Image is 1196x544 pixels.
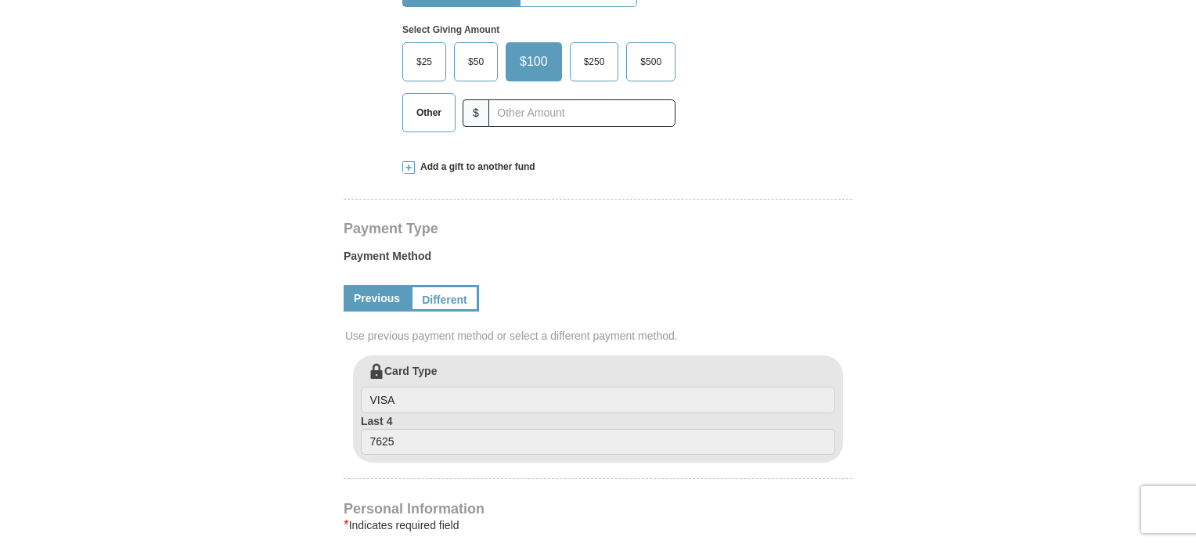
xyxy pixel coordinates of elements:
[361,387,835,413] input: Card Type
[344,248,852,272] label: Payment Method
[409,50,440,74] span: $25
[512,50,556,74] span: $100
[344,516,852,535] div: Indicates required field
[361,413,835,456] label: Last 4
[488,99,675,127] input: Other Amount
[344,503,852,515] h4: Personal Information
[409,101,449,124] span: Other
[415,160,535,174] span: Add a gift to another fund
[632,50,669,74] span: $500
[402,24,499,35] strong: Select Giving Amount
[361,429,835,456] input: Last 4
[463,99,489,127] span: $
[344,285,410,312] a: Previous
[576,50,613,74] span: $250
[345,328,854,344] span: Use previous payment method or select a different payment method.
[410,285,479,312] a: Different
[361,363,835,413] label: Card Type
[460,50,492,74] span: $50
[344,222,852,235] h4: Payment Type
